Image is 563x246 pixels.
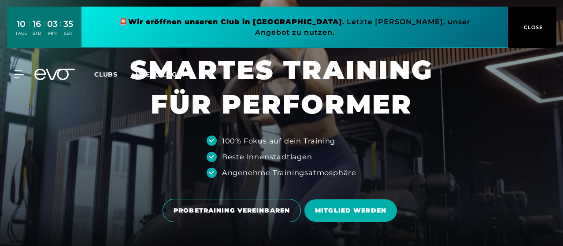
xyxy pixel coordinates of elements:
div: : [44,18,45,42]
a: MYEVO LOGIN [135,70,185,78]
div: 10 [15,18,27,30]
div: : [60,18,61,42]
div: MIN [47,30,58,37]
a: en [203,70,223,80]
div: TAGE [15,30,27,37]
button: CLOSE [508,7,556,48]
a: Clubs [94,70,135,78]
span: PROBETRAINING VEREINBAREN [174,206,290,215]
a: MITGLIED WERDEN [304,193,400,228]
span: Clubs [94,70,118,78]
div: 100% Fokus auf dein Training [222,136,335,146]
span: CLOSE [522,23,543,31]
a: PROBETRAINING VEREINBAREN [163,192,304,229]
div: Beste Innenstadtlagen [222,151,312,162]
div: SEK [63,30,73,37]
div: 16 [33,18,41,30]
div: 03 [47,18,58,30]
div: STD [33,30,41,37]
span: en [203,70,212,78]
div: Angenehme Trainingsatmosphäre [222,167,356,178]
div: : [29,18,30,42]
div: 35 [63,18,73,30]
span: MITGLIED WERDEN [315,206,386,215]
